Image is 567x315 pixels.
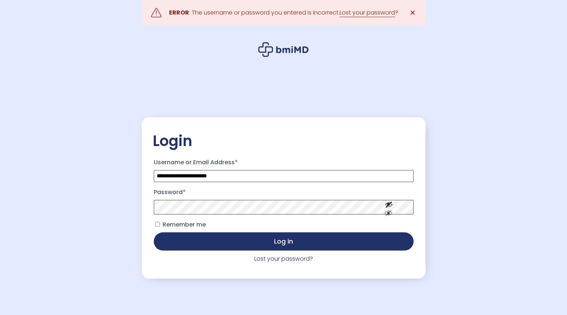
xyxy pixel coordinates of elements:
[254,255,313,263] a: Lost your password?
[340,8,395,17] a: Lost your password
[155,222,160,227] input: Remember me
[169,8,398,18] div: : The username or password you entered is incorrect. ?
[153,132,415,150] h2: Login
[368,194,409,220] button: Show password
[154,157,414,168] label: Username or Email Address
[406,5,420,20] a: ✕
[169,8,189,17] strong: ERROR
[410,8,416,18] span: ✕
[163,220,206,229] span: Remember me
[154,232,414,251] button: Log in
[154,186,414,198] label: Password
